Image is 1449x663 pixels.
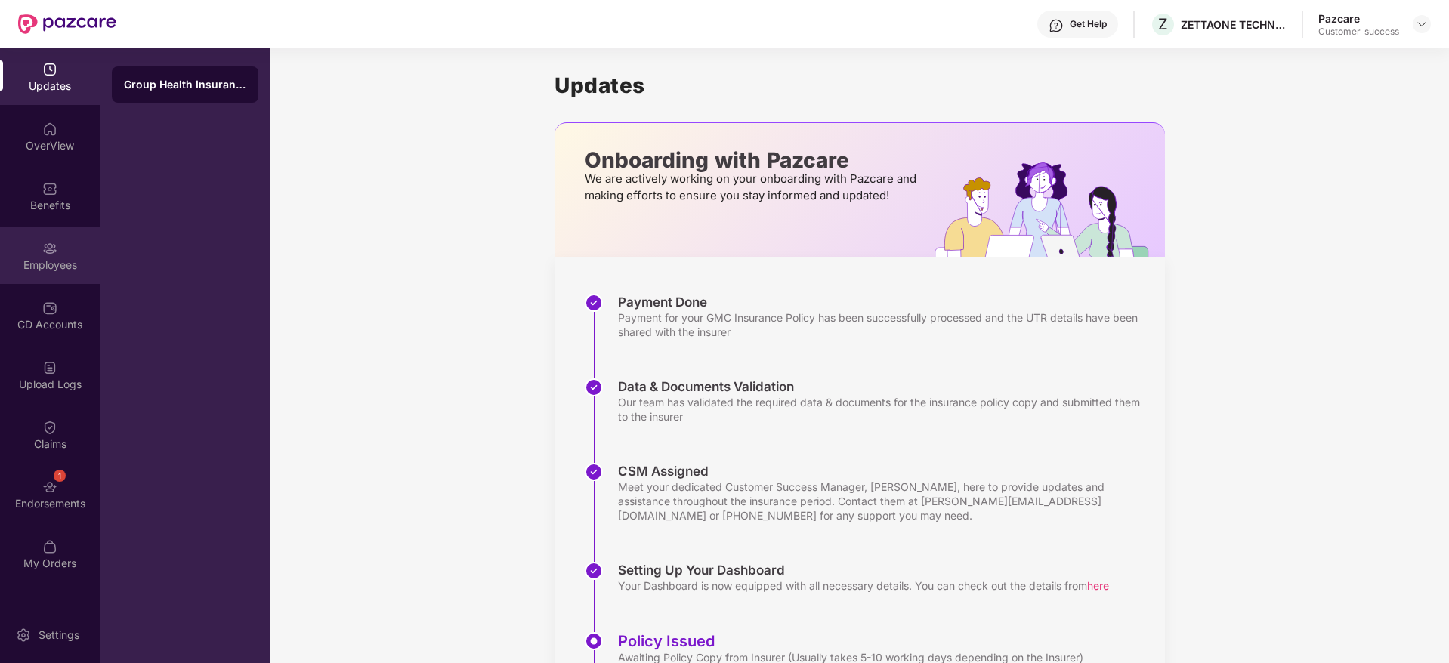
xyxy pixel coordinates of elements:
[585,294,603,312] img: svg+xml;base64,PHN2ZyBpZD0iU3RlcC1Eb25lLTMyeDMyIiB4bWxucz0iaHR0cDovL3d3dy53My5vcmcvMjAwMC9zdmciIH...
[42,241,57,256] img: svg+xml;base64,PHN2ZyBpZD0iRW1wbG95ZWVzIiB4bWxucz0iaHR0cDovL3d3dy53My5vcmcvMjAwMC9zdmciIHdpZHRoPS...
[555,72,1165,98] h1: Updates
[618,378,1150,395] div: Data & Documents Validation
[618,562,1109,578] div: Setting Up Your Dashboard
[585,171,921,204] p: We are actively working on your onboarding with Pazcare and making efforts to ensure you stay inf...
[1181,17,1287,32] div: ZETTAONE TECHNOLOGIES INDIA PRIVATE LIMITED
[34,628,84,643] div: Settings
[618,294,1150,310] div: Payment Done
[585,378,603,396] img: svg+xml;base64,PHN2ZyBpZD0iU3RlcC1Eb25lLTMyeDMyIiB4bWxucz0iaHR0cDovL3d3dy53My5vcmcvMjAwMC9zdmciIH...
[585,463,603,481] img: svg+xml;base64,PHN2ZyBpZD0iU3RlcC1Eb25lLTMyeDMyIiB4bWxucz0iaHR0cDovL3d3dy53My5vcmcvMjAwMC9zdmciIH...
[16,628,31,643] img: svg+xml;base64,PHN2ZyBpZD0iU2V0dGluZy0yMHgyMCIgeG1sbnM9Imh0dHA6Ly93d3cudzMub3JnLzIwMDAvc3ZnIiB3aW...
[1158,15,1168,33] span: Z
[618,632,1083,650] div: Policy Issued
[42,480,57,495] img: svg+xml;base64,PHN2ZyBpZD0iRW5kb3JzZW1lbnRzIiB4bWxucz0iaHR0cDovL3d3dy53My5vcmcvMjAwMC9zdmciIHdpZH...
[585,562,603,580] img: svg+xml;base64,PHN2ZyBpZD0iU3RlcC1Eb25lLTMyeDMyIiB4bWxucz0iaHR0cDovL3d3dy53My5vcmcvMjAwMC9zdmciIH...
[585,632,603,650] img: svg+xml;base64,PHN2ZyBpZD0iU3RlcC1BY3RpdmUtMzJ4MzIiIHhtbG5zPSJodHRwOi8vd3d3LnczLm9yZy8yMDAwL3N2Zy...
[618,578,1109,593] div: Your Dashboard is now equipped with all necessary details. You can check out the details from
[1049,18,1064,33] img: svg+xml;base64,PHN2ZyBpZD0iSGVscC0zMngzMiIgeG1sbnM9Imh0dHA6Ly93d3cudzMub3JnLzIwMDAvc3ZnIiB3aWR0aD...
[18,14,116,34] img: New Pazcare Logo
[124,77,246,92] div: Group Health Insurance
[1416,18,1428,30] img: svg+xml;base64,PHN2ZyBpZD0iRHJvcGRvd24tMzJ4MzIiIHhtbG5zPSJodHRwOi8vd3d3LnczLm9yZy8yMDAwL3N2ZyIgd2...
[42,539,57,554] img: svg+xml;base64,PHN2ZyBpZD0iTXlfT3JkZXJzIiBkYXRhLW5hbWU9Ik15IE9yZGVycyIgeG1sbnM9Imh0dHA6Ly93d3cudz...
[42,301,57,316] img: svg+xml;base64,PHN2ZyBpZD0iQ0RfQWNjb3VudHMiIGRhdGEtbmFtZT0iQ0QgQWNjb3VudHMiIHhtbG5zPSJodHRwOi8vd3...
[1318,11,1399,26] div: Pazcare
[1087,579,1109,592] span: here
[42,122,57,137] img: svg+xml;base64,PHN2ZyBpZD0iSG9tZSIgeG1sbnM9Imh0dHA6Ly93d3cudzMub3JnLzIwMDAvc3ZnIiB3aWR0aD0iMjAiIG...
[42,181,57,196] img: svg+xml;base64,PHN2ZyBpZD0iQmVuZWZpdHMiIHhtbG5zPSJodHRwOi8vd3d3LnczLm9yZy8yMDAwL3N2ZyIgd2lkdGg9Ij...
[585,153,921,167] p: Onboarding with Pazcare
[1070,18,1107,30] div: Get Help
[618,480,1150,523] div: Meet your dedicated Customer Success Manager, [PERSON_NAME], here to provide updates and assistan...
[618,463,1150,480] div: CSM Assigned
[42,62,57,77] img: svg+xml;base64,PHN2ZyBpZD0iVXBkYXRlZCIgeG1sbnM9Imh0dHA6Ly93d3cudzMub3JnLzIwMDAvc3ZnIiB3aWR0aD0iMj...
[618,310,1150,339] div: Payment for your GMC Insurance Policy has been successfully processed and the UTR details have be...
[618,395,1150,424] div: Our team has validated the required data & documents for the insurance policy copy and submitted ...
[935,162,1165,257] img: hrOnboarding
[1318,26,1399,38] div: Customer_success
[42,420,57,435] img: svg+xml;base64,PHN2ZyBpZD0iQ2xhaW0iIHhtbG5zPSJodHRwOi8vd3d3LnczLm9yZy8yMDAwL3N2ZyIgd2lkdGg9IjIwIi...
[54,470,66,482] div: 1
[42,360,57,375] img: svg+xml;base64,PHN2ZyBpZD0iVXBsb2FkX0xvZ3MiIGRhdGEtbmFtZT0iVXBsb2FkIExvZ3MiIHhtbG5zPSJodHRwOi8vd3...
